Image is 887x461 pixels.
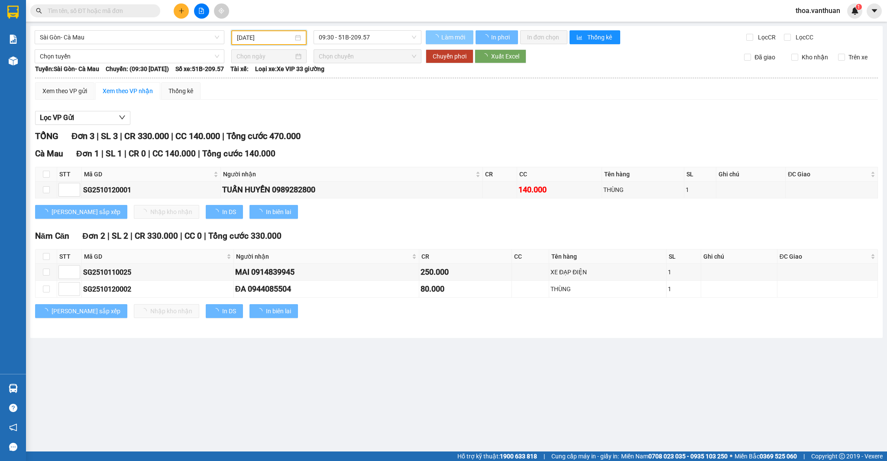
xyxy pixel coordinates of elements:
td: SG2510120002 [82,281,234,298]
span: In biên lai [266,207,291,217]
span: ĐC Giao [788,169,869,179]
span: SL 3 [101,131,118,141]
button: bar-chartThống kê [570,30,620,44]
th: Tên hàng [602,167,685,182]
span: copyright [839,453,845,459]
span: | [130,231,133,241]
span: Tài xế: [230,64,249,74]
button: In biên lai [249,304,298,318]
div: THÙNG [550,284,665,294]
button: [PERSON_NAME] sắp xếp [35,304,127,318]
button: In đơn chọn [520,30,567,44]
button: In biên lai [249,205,298,219]
span: | [120,131,122,141]
th: CR [483,167,517,182]
div: XE ĐẠP ĐIỆN [550,267,665,277]
span: loading [213,209,222,215]
span: | [803,451,805,461]
th: CC [512,250,549,264]
strong: 1900 633 818 [500,453,537,460]
td: SG2510120001 [82,182,221,198]
span: Làm mới [441,32,466,42]
div: ĐA 0944085504 [235,283,418,295]
span: Chọn tuyến [40,50,219,63]
span: Người nhận [223,169,473,179]
span: 1 [857,4,860,10]
span: Chuyến: (09:30 [DATE]) [106,64,169,74]
span: down [119,114,126,121]
th: Tên hàng [549,250,667,264]
span: Lọc VP Gửi [40,112,74,123]
button: file-add [194,3,209,19]
span: CR 330.000 [124,131,169,141]
b: Tuyến: Sài Gòn- Cà Mau [35,65,99,72]
button: caret-down [867,3,882,19]
td: SG2510110025 [82,264,234,281]
div: 1 [668,284,699,294]
button: [PERSON_NAME] sắp xếp [35,205,127,219]
div: Xem theo VP gửi [42,86,87,96]
span: loading [482,34,490,40]
button: Nhập kho nhận [134,205,199,219]
span: loading [213,308,222,314]
strong: 0708 023 035 - 0935 103 250 [648,453,728,460]
span: Số xe: 51B-209.57 [175,64,224,74]
th: Ghi chú [701,250,777,264]
button: In phơi [476,30,518,44]
span: question-circle [9,404,17,412]
span: Miền Nam [621,451,728,461]
span: message [9,443,17,451]
span: bar-chart [576,34,584,41]
div: Xem theo VP nhận [103,86,153,96]
th: STT [57,250,82,264]
span: Tổng cước 470.000 [227,131,301,141]
span: Chọn chuyến [319,50,416,63]
span: In phơi [491,32,511,42]
input: Chọn ngày [236,52,293,61]
div: SG2510120002 [83,284,232,295]
span: loading [256,209,266,215]
span: Đơn 1 [76,149,99,159]
button: In DS [206,205,243,219]
span: | [171,131,173,141]
button: Xuất Excel [475,49,526,63]
div: 1 [686,185,715,195]
span: CC 140.000 [175,131,220,141]
span: | [222,131,224,141]
span: | [101,149,104,159]
span: loading [42,308,52,314]
th: CC [517,167,602,182]
span: Đơn 3 [71,131,94,141]
span: Đã giao [751,52,779,62]
div: 250.000 [421,266,510,278]
span: Kho nhận [798,52,832,62]
span: In biên lai [266,306,291,316]
span: | [124,149,126,159]
span: | [97,131,99,141]
span: In DS [222,306,236,316]
th: CR [419,250,512,264]
span: loading [482,53,491,59]
div: 140.000 [518,184,600,196]
span: | [107,231,110,241]
div: 1 [668,267,699,277]
span: loading [42,209,52,215]
span: [PERSON_NAME] sắp xếp [52,306,120,316]
span: CC 0 [185,231,202,241]
button: plus [174,3,189,19]
span: Người nhận [236,252,410,261]
span: Lọc CR [754,32,777,42]
span: [PERSON_NAME] sắp xếp [52,207,120,217]
span: Năm Căn [35,231,69,241]
div: SG2510110025 [83,267,232,278]
span: Mã GD [84,252,225,261]
span: Tổng cước 140.000 [202,149,275,159]
div: 80.000 [421,283,510,295]
span: | [544,451,545,461]
th: SL [667,250,701,264]
button: In DS [206,304,243,318]
span: aim [218,8,224,14]
button: aim [214,3,229,19]
div: THÙNG [603,185,683,195]
span: SL 2 [112,231,128,241]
